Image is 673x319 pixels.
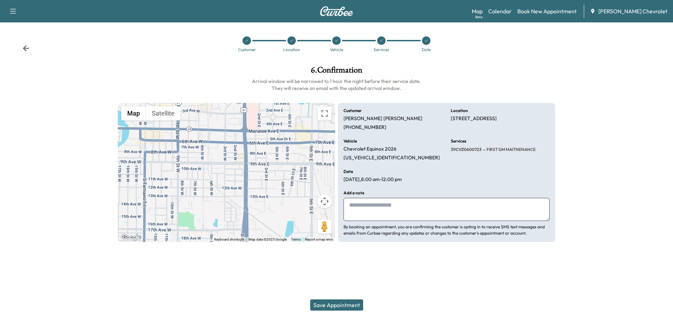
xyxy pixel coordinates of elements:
div: Back [22,45,29,52]
h1: 6 . Confirmation [118,66,555,78]
span: FIRST GM MAITNENANCE [485,147,536,152]
a: Open this area in Google Maps (opens a new window) [120,233,143,242]
p: Chevrolet Equinox 2026 [344,146,396,152]
button: Show satellite imagery [146,106,181,120]
span: 39CVZ0600723 [451,147,482,152]
a: Terms (opens in new tab) [291,237,301,241]
button: Drag Pegman onto the map to open Street View [318,220,332,234]
div: Services [374,48,389,52]
p: [DATE] , 8:00 am - 12:00 pm [344,176,402,183]
p: [US_VEHICLE_IDENTIFICATION_NUMBER] [344,155,440,161]
button: Keyboard shortcuts [214,237,244,242]
img: Curbee Logo [320,6,353,16]
div: Date [422,48,431,52]
h6: Customer [344,109,362,113]
a: Book New Appointment [517,7,577,15]
div: Customer [238,48,256,52]
span: Map data ©2025 Google [249,237,287,241]
button: Show street map [121,106,146,120]
a: Report a map error [305,237,333,241]
div: Beta [475,14,483,20]
h6: Services [451,139,466,143]
p: [PHONE_NUMBER] [344,124,386,131]
a: Calendar [488,7,512,15]
a: MapBeta [472,7,483,15]
span: [PERSON_NAME] Chevrolet [598,7,667,15]
p: By booking an appointment, you are confirming the customer is opting in to receive SMS text messa... [344,224,550,236]
h6: Arrival window will be narrowed to 1 hour the night before their service date. They will receive ... [118,78,555,92]
h6: Location [451,109,468,113]
p: [STREET_ADDRESS] [451,116,497,122]
button: Save Appointment [310,299,363,311]
p: [PERSON_NAME] [PERSON_NAME] [344,116,422,122]
h6: Vehicle [344,139,357,143]
div: Location [283,48,300,52]
h6: Add a note [344,191,364,195]
span: - [482,146,485,153]
h6: Date [344,169,353,174]
button: Map camera controls [318,194,332,208]
div: Vehicle [330,48,343,52]
button: Toggle fullscreen view [318,106,332,120]
img: Google [120,233,143,242]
